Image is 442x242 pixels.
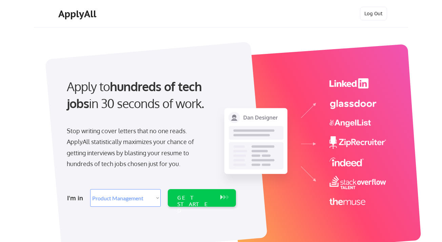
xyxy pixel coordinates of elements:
[360,7,387,20] button: Log Out
[67,125,206,169] div: Stop writing cover letters that no one reads. ApplyAll statistically maximizes your chance of get...
[58,8,98,20] div: ApplyAll
[177,195,214,214] div: GET STARTED
[67,79,205,111] strong: hundreds of tech jobs
[67,78,233,112] div: Apply to in 30 seconds of work.
[67,193,86,203] div: I'm in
